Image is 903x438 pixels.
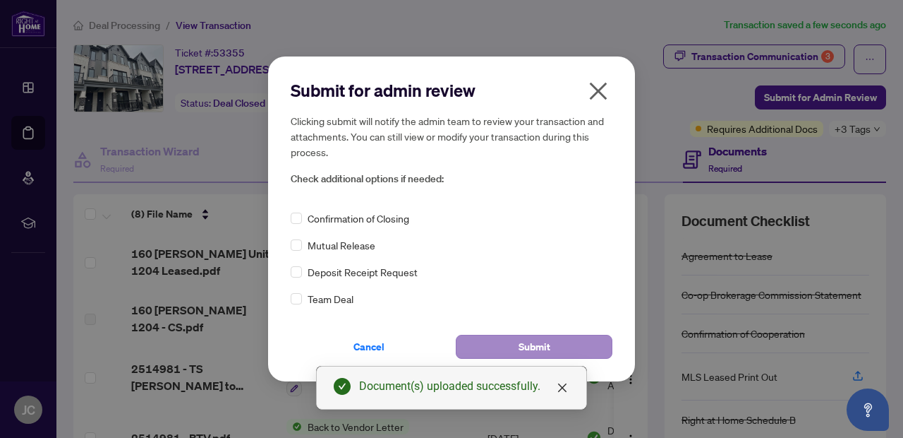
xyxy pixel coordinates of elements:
[334,378,351,395] span: check-circle
[291,171,612,187] span: Check additional options if needed:
[291,113,612,160] h5: Clicking submit will notify the admin team to review your transaction and attachments. You can st...
[308,237,375,253] span: Mutual Release
[456,335,612,359] button: Submit
[308,264,418,280] span: Deposit Receipt Request
[353,336,384,358] span: Cancel
[554,380,570,396] a: Close
[308,291,353,307] span: Team Deal
[308,211,409,226] span: Confirmation of Closing
[291,335,447,359] button: Cancel
[519,336,550,358] span: Submit
[587,80,610,102] span: close
[557,382,568,393] span: close
[291,79,612,102] h2: Submit for admin review
[847,389,889,431] button: Open asap
[359,378,569,395] div: Document(s) uploaded successfully.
